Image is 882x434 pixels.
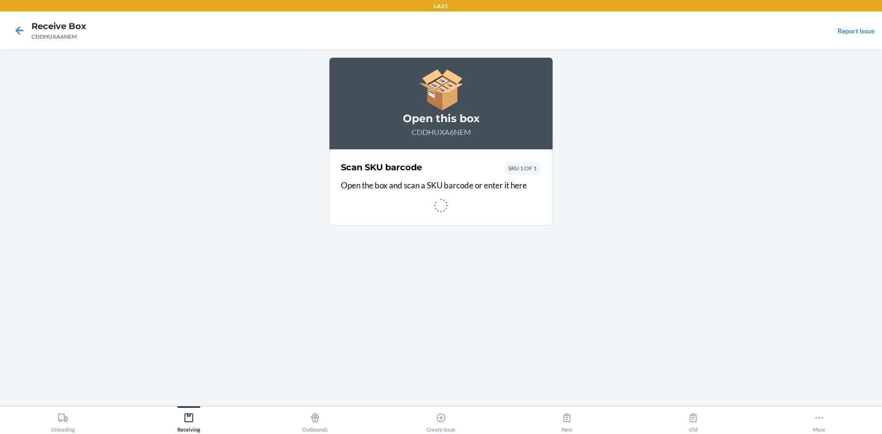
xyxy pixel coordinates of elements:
div: Old [688,409,698,433]
div: Outbounds [302,409,328,433]
button: New [504,406,630,433]
button: Receiving [126,406,252,433]
p: CDDHUXA6NEM [341,126,541,138]
p: LAX1 [434,2,448,10]
h4: Receive Box [31,20,86,32]
div: Create Issue [427,409,455,433]
button: Outbounds [252,406,378,433]
div: CDDHUXA6NEM [31,32,86,41]
button: Old [630,406,756,433]
h2: Scan SKU barcode [341,161,422,174]
p: Open the box and scan a SKU barcode or enter it here [341,179,541,192]
div: New [562,409,573,433]
h3: Open this box [341,111,541,126]
div: Unloading [51,409,75,433]
a: Report Issue [838,27,874,35]
button: Create Issue [378,406,504,433]
div: More [813,409,825,433]
button: More [756,406,882,433]
div: Receiving [177,409,200,433]
p: SKU 1 OF 1 [508,164,537,173]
